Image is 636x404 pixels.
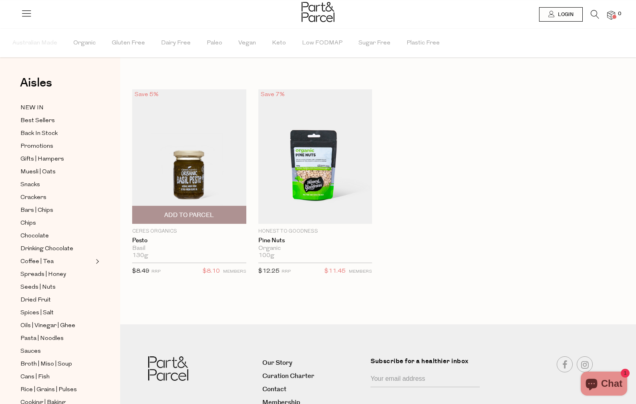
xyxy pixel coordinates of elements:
span: Aisles [20,74,52,92]
a: Seeds | Nuts [20,282,93,292]
span: Best Sellers [20,116,55,126]
span: Drinking Chocolate [20,244,73,254]
span: Login [556,11,574,18]
span: $11.45 [324,266,346,277]
p: Ceres Organics [132,228,246,235]
span: Gluten Free [112,29,145,57]
span: Promotions [20,142,53,151]
a: Back In Stock [20,129,93,139]
a: Our Story [262,358,364,368]
span: Snacks [20,180,40,190]
a: Promotions [20,141,93,151]
span: Back In Stock [20,129,58,139]
label: Subscribe for a healthier inbox [370,356,485,372]
a: Snacks [20,180,93,190]
a: Best Sellers [20,116,93,126]
a: Aisles [20,77,52,97]
a: Pasta | Noodles [20,334,93,344]
a: Sauces [20,346,93,356]
div: Save 5% [132,89,161,100]
span: $12.25 [258,268,280,274]
span: 100g [258,252,274,259]
a: Coffee | Tea [20,257,93,267]
div: Basil [132,245,246,252]
a: Oils | Vinegar | Ghee [20,321,93,331]
span: Pasta | Noodles [20,334,64,344]
img: Part&Parcel [148,356,188,381]
img: Pesto [132,89,246,224]
span: Muesli | Oats [20,167,56,177]
span: Sugar Free [358,29,390,57]
span: 130g [132,252,148,259]
span: Oils | Vinegar | Ghee [20,321,75,331]
button: Add To Parcel [132,206,246,224]
span: Dairy Free [161,29,191,57]
span: $8.10 [203,266,220,277]
span: Add To Parcel [164,211,214,219]
span: Dried Fruit [20,295,51,305]
div: Organic [258,245,372,252]
span: Vegan [238,29,256,57]
span: $8.49 [132,268,149,274]
span: Sauces [20,347,41,356]
inbox-online-store-chat: Shopify online store chat [578,372,630,398]
a: Curation Charter [262,371,364,382]
span: Low FODMAP [302,29,342,57]
span: Coffee | Tea [20,257,54,267]
span: Seeds | Nuts [20,283,56,292]
a: Rice | Grains | Pulses [20,385,93,395]
span: Keto [272,29,286,57]
a: Drinking Chocolate [20,244,93,254]
span: Chocolate [20,231,49,241]
a: Spices | Salt [20,308,93,318]
span: Broth | Miso | Soup [20,360,72,369]
span: Bars | Chips [20,206,53,215]
a: NEW IN [20,103,93,113]
span: Spreads | Honey [20,270,66,279]
span: 0 [616,10,623,18]
small: RRP [282,269,291,274]
a: Pine Nuts [258,237,372,244]
a: Spreads | Honey [20,269,93,279]
input: Your email address [370,372,480,387]
span: Gifts | Hampers [20,155,64,164]
a: Dried Fruit [20,295,93,305]
a: Muesli | Oats [20,167,93,177]
span: Plastic Free [407,29,440,57]
img: Part&Parcel [302,2,334,22]
span: Organic [73,29,96,57]
small: MEMBERS [223,269,246,274]
span: Australian Made [12,29,57,57]
a: Bars | Chips [20,205,93,215]
span: NEW IN [20,103,44,113]
div: Save 7% [258,89,287,100]
a: Gifts | Hampers [20,154,93,164]
a: 0 [607,11,615,19]
span: Paleo [207,29,222,57]
button: Expand/Collapse Coffee | Tea [94,257,99,266]
span: Chips [20,219,36,228]
p: Honest to Goodness [258,228,372,235]
img: Pine Nuts [258,89,372,224]
a: Contact [262,384,364,395]
a: Crackers [20,193,93,203]
a: Pesto [132,237,246,244]
span: Cans | Fish [20,372,50,382]
span: Spices | Salt [20,308,54,318]
a: Chocolate [20,231,93,241]
span: Rice | Grains | Pulses [20,385,77,395]
small: MEMBERS [349,269,372,274]
a: Cans | Fish [20,372,93,382]
small: RRP [151,269,161,274]
a: Chips [20,218,93,228]
a: Broth | Miso | Soup [20,359,93,369]
span: Crackers [20,193,46,203]
a: Login [539,7,583,22]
